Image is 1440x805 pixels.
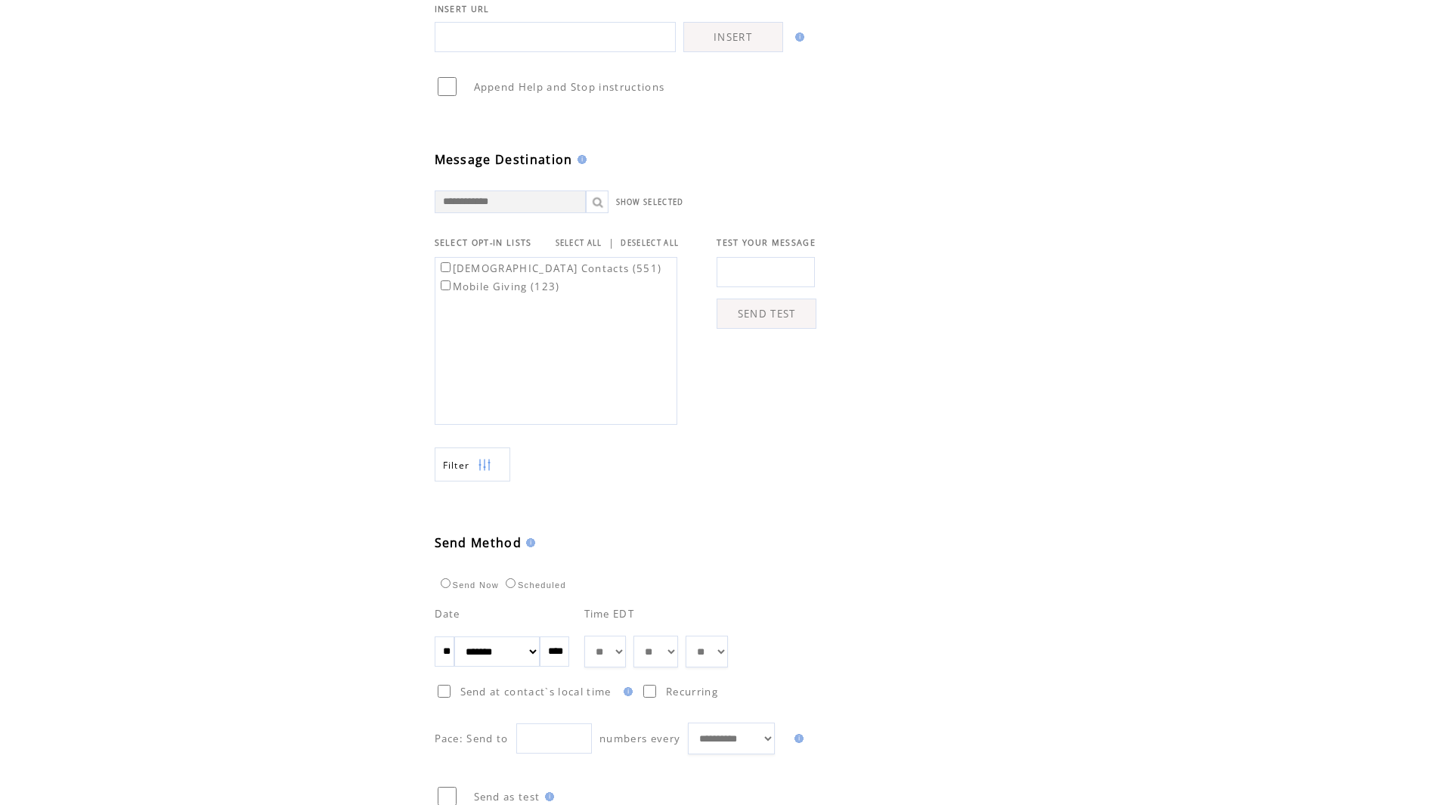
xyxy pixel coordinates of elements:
span: Send at contact`s local time [460,685,612,698]
img: help.gif [619,687,633,696]
span: Time EDT [584,607,635,621]
input: Send Now [441,578,451,588]
span: Show filters [443,459,470,472]
span: INSERT URL [435,4,490,14]
span: TEST YOUR MESSAGE [717,237,816,248]
label: Send Now [437,581,499,590]
label: Scheduled [502,581,566,590]
img: help.gif [790,734,804,743]
img: help.gif [573,155,587,164]
label: Mobile Giving (123) [438,280,560,293]
input: [DEMOGRAPHIC_DATA] Contacts (551) [441,262,451,272]
span: Pace: Send to [435,732,509,745]
input: Mobile Giving (123) [441,280,451,290]
label: [DEMOGRAPHIC_DATA] Contacts (551) [438,262,662,275]
img: help.gif [522,538,535,547]
input: Scheduled [506,578,516,588]
span: numbers every [599,732,680,745]
a: DESELECT ALL [621,238,679,248]
a: INSERT [683,22,783,52]
img: help.gif [540,792,554,801]
span: Send Method [435,534,522,551]
span: Send as test [474,790,540,803]
span: Append Help and Stop instructions [474,80,665,94]
span: SELECT OPT-IN LISTS [435,237,532,248]
a: SEND TEST [717,299,816,329]
span: | [609,236,615,249]
a: Filter [435,447,510,481]
a: SHOW SELECTED [616,197,684,207]
span: Message Destination [435,151,573,168]
img: filters.png [478,448,491,482]
span: Recurring [666,685,718,698]
img: help.gif [791,33,804,42]
span: Date [435,607,460,621]
a: SELECT ALL [556,238,602,248]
